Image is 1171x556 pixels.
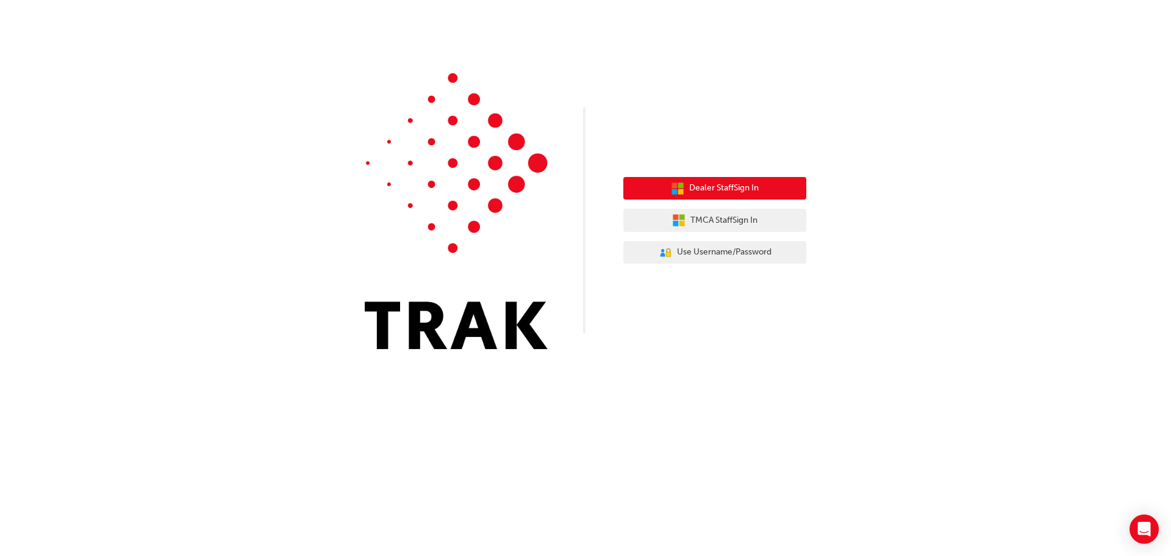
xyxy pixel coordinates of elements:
[623,177,806,200] button: Dealer StaffSign In
[365,73,548,349] img: Trak
[690,214,757,228] span: TMCA Staff Sign In
[677,245,772,259] span: Use Username/Password
[623,241,806,264] button: Use Username/Password
[623,209,806,232] button: TMCA StaffSign In
[1130,514,1159,544] div: Open Intercom Messenger
[689,181,759,195] span: Dealer Staff Sign In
